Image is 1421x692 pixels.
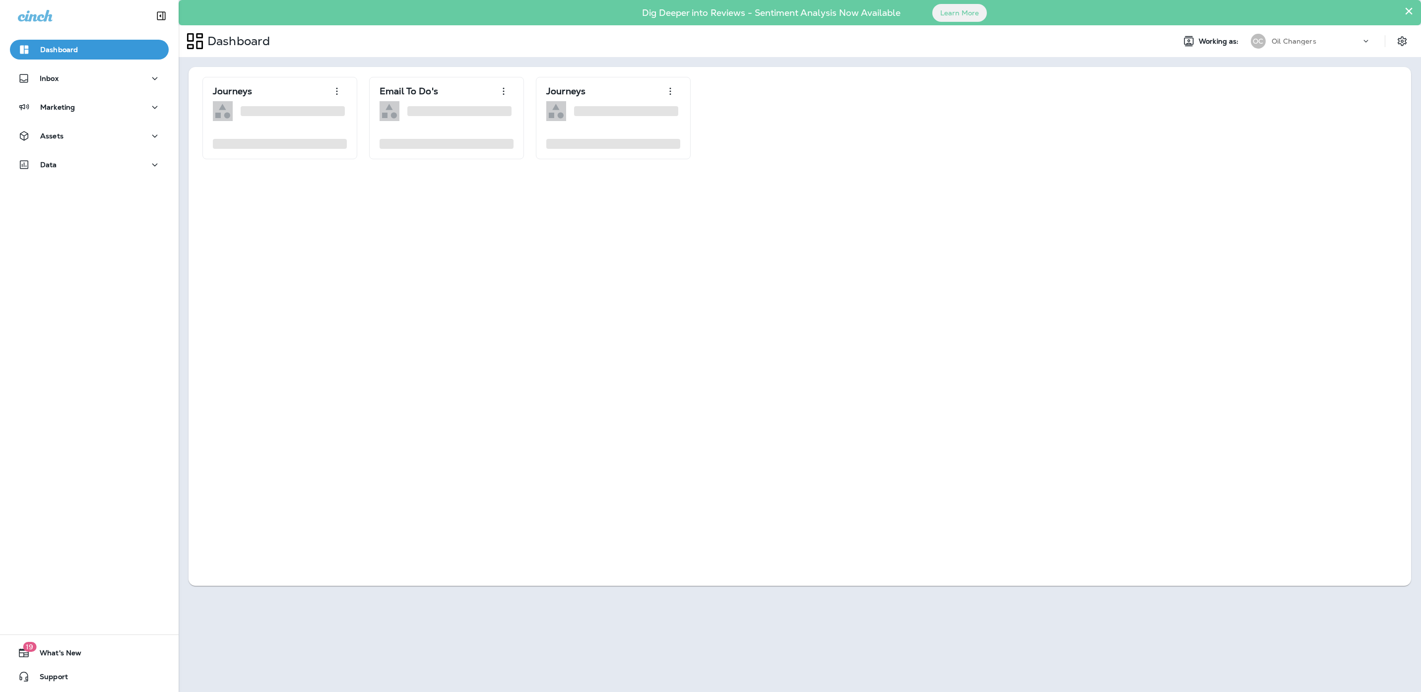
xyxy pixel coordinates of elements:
[10,68,169,88] button: Inbox
[40,46,78,54] p: Dashboard
[1199,37,1241,46] span: Working as:
[613,11,929,14] p: Dig Deeper into Reviews - Sentiment Analysis Now Available
[30,673,68,685] span: Support
[203,34,270,49] p: Dashboard
[40,74,59,82] p: Inbox
[10,155,169,175] button: Data
[1393,32,1411,50] button: Settings
[10,97,169,117] button: Marketing
[213,86,252,96] p: Journeys
[1404,3,1414,19] button: Close
[10,667,169,687] button: Support
[40,161,57,169] p: Data
[932,4,987,22] button: Learn More
[10,126,169,146] button: Assets
[30,649,81,661] span: What's New
[147,6,175,26] button: Collapse Sidebar
[40,103,75,111] p: Marketing
[10,643,169,663] button: 19What's New
[1251,34,1266,49] div: OC
[380,86,438,96] p: Email To Do's
[10,40,169,60] button: Dashboard
[23,642,36,652] span: 19
[546,86,585,96] p: Journeys
[1272,37,1316,45] p: Oil Changers
[40,132,64,140] p: Assets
